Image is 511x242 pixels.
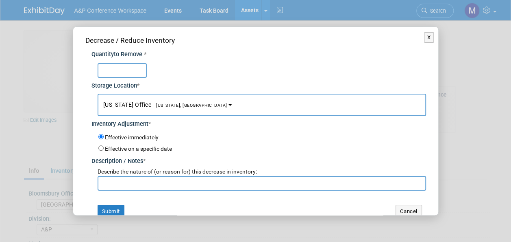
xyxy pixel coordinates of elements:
[151,103,227,108] span: [US_STATE], [GEOGRAPHIC_DATA]
[98,168,257,175] span: Describe the nature of (or reason for) this decrease in inventory:
[114,51,142,58] span: to Remove
[98,94,426,116] button: [US_STATE] Office[US_STATE], [GEOGRAPHIC_DATA]
[91,78,426,90] div: Storage Location
[91,116,426,129] div: Inventory Adjustment
[91,51,426,59] div: Quantity
[98,205,124,218] button: Submit
[105,145,172,152] label: Effective on a specific date
[91,153,426,166] div: Description / Notes
[105,134,159,142] label: Effective immediately
[85,36,175,44] span: Decrease / Reduce Inventory
[424,32,434,43] button: X
[396,205,422,218] button: Cancel
[103,101,227,108] span: [US_STATE] Office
